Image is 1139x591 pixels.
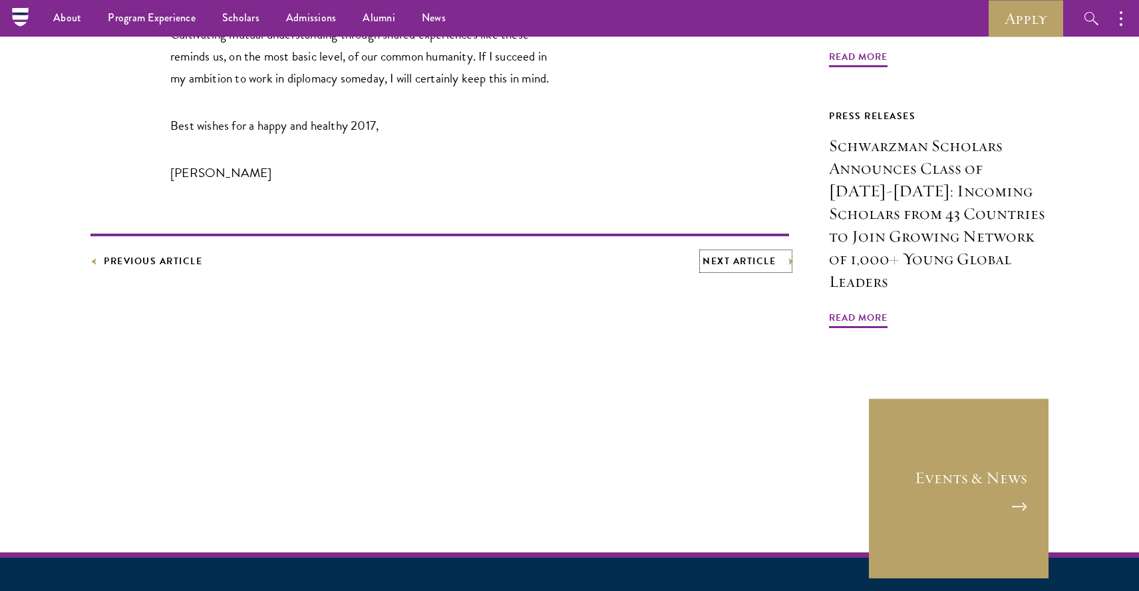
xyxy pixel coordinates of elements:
[170,114,550,136] p: Best wishes for a happy and healthy 2017,
[703,253,789,270] a: Next Article
[829,108,1049,124] div: Press Releases
[829,134,1049,293] h3: Schwarzman Scholars Announces Class of [DATE]-[DATE]: Incoming Scholars from 43 Countries to Join...
[90,253,202,270] a: Previous Article
[170,162,550,184] p: [PERSON_NAME]
[869,399,1049,578] a: Events & News
[829,49,888,69] span: Read More
[829,108,1049,330] a: Press Releases Schwarzman Scholars Announces Class of [DATE]-[DATE]: Incoming Scholars from 43 Co...
[829,309,888,330] span: Read More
